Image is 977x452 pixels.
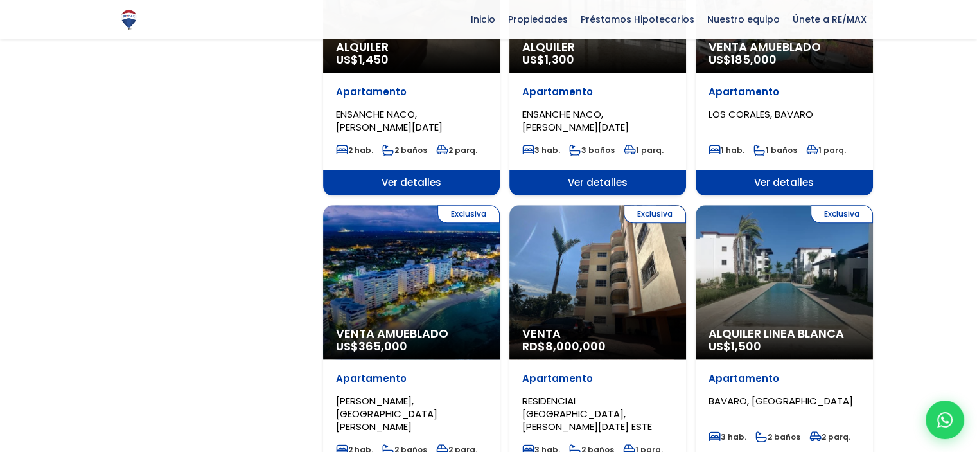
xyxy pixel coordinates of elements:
span: Nuestro equipo [701,10,786,29]
span: BAVARO, [GEOGRAPHIC_DATA] [709,394,853,408]
span: 365,000 [358,338,407,354]
span: 2 parq. [436,145,477,156]
span: 3 hab. [709,431,746,442]
span: RD$ [522,338,606,354]
span: [PERSON_NAME], [GEOGRAPHIC_DATA][PERSON_NAME] [336,394,437,433]
span: 185,000 [731,51,777,68]
p: Apartamento [522,372,673,385]
span: 1 parq. [624,145,664,156]
span: Venta [522,327,673,340]
p: Apartamento [709,372,859,385]
span: 2 parq. [809,431,850,442]
span: Exclusiva [437,205,500,223]
p: Apartamento [709,86,859,98]
span: 2 hab. [336,145,373,156]
span: 8,000,000 [545,338,606,354]
span: ENSANCHE NACO, [PERSON_NAME][DATE] [336,107,443,134]
span: RESIDENCIAL [GEOGRAPHIC_DATA], [PERSON_NAME][DATE] ESTE [522,394,652,433]
span: 1 baños [753,145,797,156]
span: US$ [522,51,574,68]
span: US$ [709,51,777,68]
p: Apartamento [336,86,487,98]
span: Ver detalles [323,170,500,195]
span: Exclusiva [811,205,873,223]
span: Inicio [464,10,502,29]
span: LOS CORALES, BAVARO [709,107,813,121]
span: US$ [709,338,761,354]
span: Ver detalles [509,170,686,195]
span: Venta Amueblado [709,41,859,53]
span: Únete a RE/MAX [786,10,873,29]
span: US$ [336,51,389,68]
span: 2 baños [755,431,800,442]
span: Ver detalles [696,170,872,195]
span: 3 hab. [522,145,560,156]
span: 1 parq. [806,145,846,156]
span: Alquiler [336,41,487,53]
img: Logo de REMAX [118,8,140,31]
span: 1 hab. [709,145,744,156]
span: Alquiler [522,41,673,53]
span: Alquiler Linea Blanca [709,327,859,340]
span: Exclusiva [624,205,686,223]
span: 1,450 [358,51,389,68]
p: Apartamento [522,86,673,98]
span: 3 baños [569,145,615,156]
span: Préstamos Hipotecarios [574,10,701,29]
span: ENSANCHE NACO, [PERSON_NAME][DATE] [522,107,629,134]
span: Venta Amueblado [336,327,487,340]
p: Apartamento [336,372,487,385]
span: 1,300 [545,51,574,68]
span: 2 baños [382,145,427,156]
span: 1,500 [731,338,761,354]
span: US$ [336,338,407,354]
span: Propiedades [502,10,574,29]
